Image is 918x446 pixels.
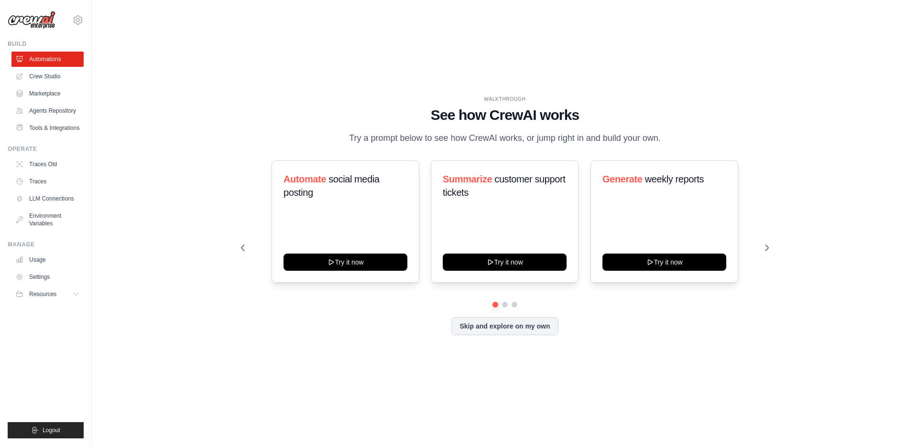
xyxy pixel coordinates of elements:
[451,317,558,335] button: Skip and explore on my own
[11,269,84,285] a: Settings
[284,254,407,271] button: Try it now
[645,174,703,184] span: weekly reports
[29,290,56,298] span: Resources
[11,287,84,302] button: Resources
[602,254,726,271] button: Try it now
[344,131,666,145] p: Try a prompt below to see how CrewAI works, or jump right in and build your own.
[11,157,84,172] a: Traces Old
[443,254,567,271] button: Try it now
[11,69,84,84] a: Crew Studio
[241,96,769,103] div: WALKTHROUGH
[8,40,84,48] div: Build
[284,174,380,198] span: social media posting
[11,120,84,136] a: Tools & Integrations
[241,106,769,124] h1: See how CrewAI works
[602,174,643,184] span: Generate
[443,174,565,198] span: customer support tickets
[11,208,84,231] a: Environment Variables
[8,422,84,438] button: Logout
[11,103,84,118] a: Agents Repository
[11,52,84,67] a: Automations
[443,174,492,184] span: Summarize
[11,86,84,101] a: Marketplace
[11,252,84,267] a: Usage
[284,174,326,184] span: Automate
[8,11,55,29] img: Logo
[11,174,84,189] a: Traces
[8,145,84,153] div: Operate
[11,191,84,206] a: LLM Connections
[8,241,84,248] div: Manage
[43,426,60,434] span: Logout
